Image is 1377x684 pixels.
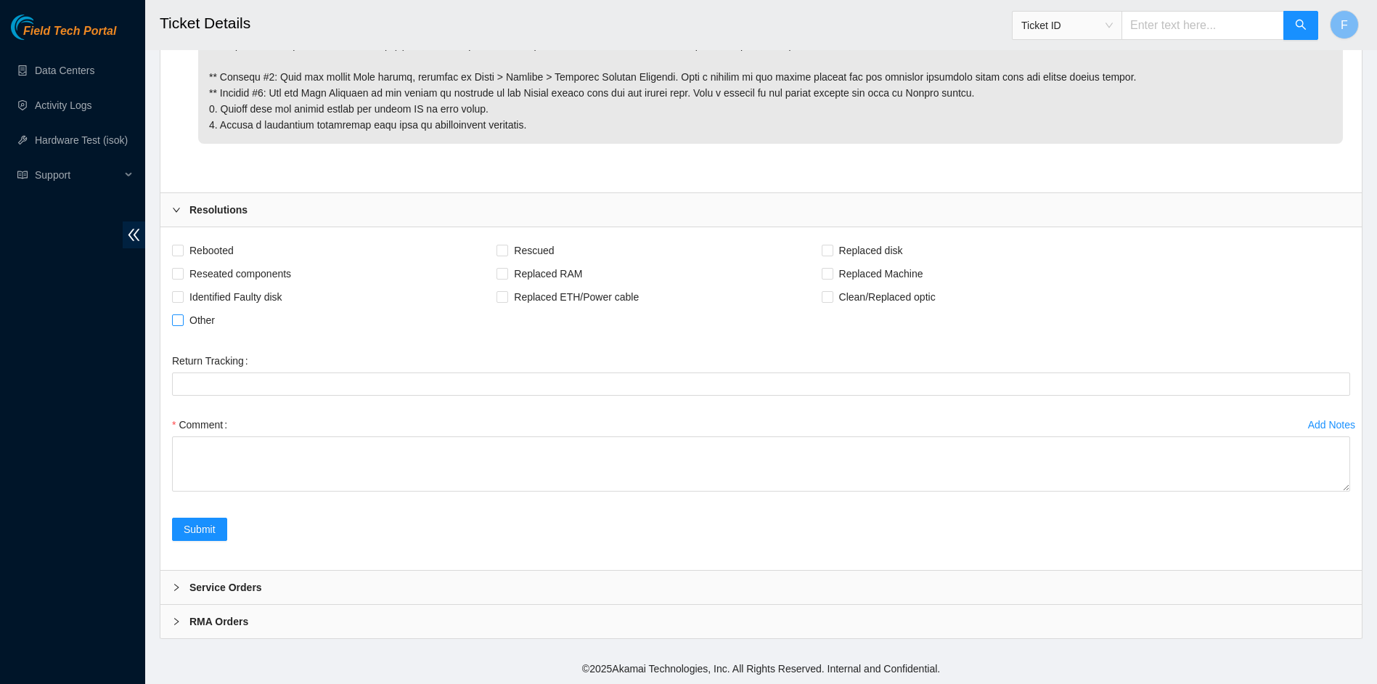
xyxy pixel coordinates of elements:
[184,239,240,262] span: Rebooted
[184,285,288,309] span: Identified Faulty disk
[35,99,92,111] a: Activity Logs
[1295,19,1307,33] span: search
[189,202,248,218] b: Resolutions
[35,134,128,146] a: Hardware Test (isok)
[172,436,1350,492] textarea: Comment
[172,617,181,626] span: right
[184,262,297,285] span: Reseated components
[35,160,120,190] span: Support
[23,25,116,38] span: Field Tech Portal
[172,205,181,214] span: right
[160,571,1362,604] div: Service Orders
[145,654,1377,684] footer: © 2025 Akamai Technologies, Inc. All Rights Reserved. Internal and Confidential.
[833,239,909,262] span: Replaced disk
[172,583,181,592] span: right
[172,413,233,436] label: Comment
[1307,413,1356,436] button: Add Notes
[508,262,588,285] span: Replaced RAM
[172,372,1350,396] input: Return Tracking
[189,614,248,630] b: RMA Orders
[160,605,1362,638] div: RMA Orders
[123,221,145,248] span: double-left
[1341,16,1348,34] span: F
[1330,10,1359,39] button: F
[189,579,262,595] b: Service Orders
[160,193,1362,227] div: Resolutions
[172,518,227,541] button: Submit
[833,285,941,309] span: Clean/Replaced optic
[1121,11,1284,40] input: Enter text here...
[833,262,929,285] span: Replaced Machine
[1021,15,1113,36] span: Ticket ID
[508,239,560,262] span: Rescued
[184,309,221,332] span: Other
[35,65,94,76] a: Data Centers
[11,15,73,40] img: Akamai Technologies
[172,349,254,372] label: Return Tracking
[17,170,28,180] span: read
[1308,420,1355,430] div: Add Notes
[1283,11,1318,40] button: search
[184,521,216,537] span: Submit
[11,26,116,45] a: Akamai TechnologiesField Tech Portal
[508,285,645,309] span: Replaced ETH/Power cable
